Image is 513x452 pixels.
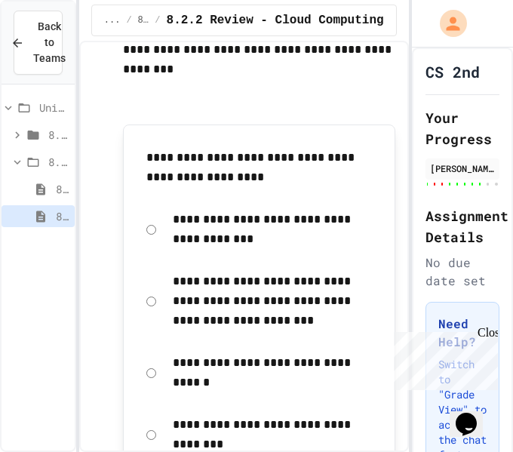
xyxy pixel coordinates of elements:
[39,100,69,115] span: Unit 8: Major & Emerging Technologies
[48,127,69,143] span: 8.1: Artificial Intelligence Basics
[48,154,69,170] span: 8.2: Cloud Computing
[388,326,498,390] iframe: chat widget
[56,181,69,197] span: 8.2.1 Cloud Computing: Transforming the Digital World
[425,61,480,82] h1: CS 2nd
[425,254,499,290] div: No due date set
[430,161,495,175] div: [PERSON_NAME]
[167,11,384,29] span: 8.2.2 Review - Cloud Computing
[438,315,487,351] h3: Need Help?
[126,14,131,26] span: /
[450,392,498,437] iframe: chat widget
[138,14,149,26] span: 8.2: Cloud Computing
[104,14,121,26] span: ...
[6,6,104,96] div: Chat with us now!Close
[425,107,499,149] h2: Your Progress
[155,14,160,26] span: /
[56,208,69,224] span: 8.2.2 Review - Cloud Computing
[424,6,471,41] div: My Account
[425,205,499,248] h2: Assignment Details
[33,19,66,66] span: Back to Teams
